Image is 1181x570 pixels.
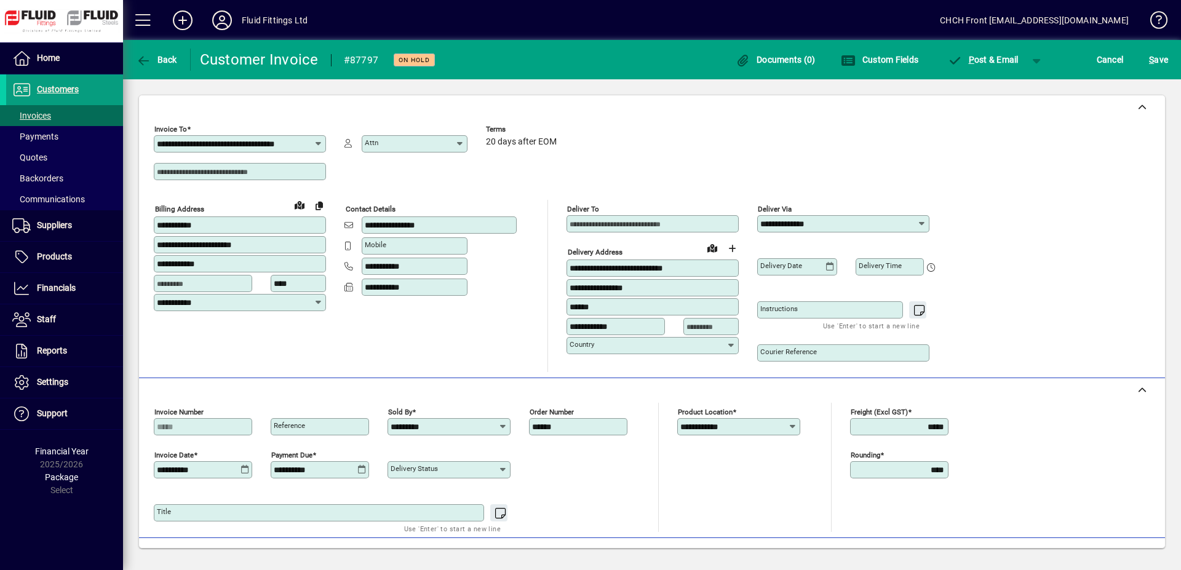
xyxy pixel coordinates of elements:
[290,195,309,215] a: View on map
[154,451,194,459] mat-label: Invoice date
[365,240,386,249] mat-label: Mobile
[12,173,63,183] span: Backorders
[6,43,123,74] a: Home
[678,408,733,416] mat-label: Product location
[136,55,177,65] span: Back
[309,196,329,215] button: Copy to Delivery address
[37,53,60,63] span: Home
[722,239,742,258] button: Choose address
[37,84,79,94] span: Customers
[742,545,805,565] span: Product History
[133,49,180,71] button: Back
[6,336,123,366] a: Reports
[6,242,123,272] a: Products
[157,507,171,516] mat-label: Title
[37,283,76,293] span: Financials
[486,137,557,147] span: 20 days after EOM
[242,10,308,30] div: Fluid Fittings Ltd
[738,544,810,566] button: Product History
[404,521,501,536] mat-hint: Use 'Enter' to start a new line
[45,472,78,482] span: Package
[154,125,187,133] mat-label: Invoice To
[6,367,123,398] a: Settings
[391,464,438,473] mat-label: Delivery status
[274,421,305,430] mat-label: Reference
[851,451,880,459] mat-label: Rounding
[941,49,1025,71] button: Post & Email
[37,314,56,324] span: Staff
[758,205,792,213] mat-label: Deliver via
[736,55,816,65] span: Documents (0)
[859,261,902,270] mat-label: Delivery time
[200,50,319,69] div: Customer Invoice
[344,50,379,70] div: #87797
[1081,545,1131,565] span: Product
[760,347,817,356] mat-label: Courier Reference
[567,205,599,213] mat-label: Deliver To
[940,10,1129,30] div: CHCH Front [EMAIL_ADDRESS][DOMAIN_NAME]
[37,408,68,418] span: Support
[6,147,123,168] a: Quotes
[1146,49,1171,71] button: Save
[530,408,574,416] mat-label: Order number
[1075,544,1137,566] button: Product
[838,49,921,71] button: Custom Fields
[760,304,798,313] mat-label: Instructions
[163,9,202,31] button: Add
[1097,50,1124,69] span: Cancel
[760,261,802,270] mat-label: Delivery date
[202,9,242,31] button: Profile
[365,138,378,147] mat-label: Attn
[702,238,722,258] a: View on map
[486,125,560,133] span: Terms
[37,377,68,387] span: Settings
[12,111,51,121] span: Invoices
[399,56,430,64] span: On hold
[851,408,908,416] mat-label: Freight (excl GST)
[6,126,123,147] a: Payments
[6,105,123,126] a: Invoices
[388,408,412,416] mat-label: Sold by
[6,168,123,189] a: Backorders
[947,55,1019,65] span: ost & Email
[1149,50,1168,69] span: ave
[123,49,191,71] app-page-header-button: Back
[37,346,67,355] span: Reports
[6,273,123,304] a: Financials
[969,55,974,65] span: P
[841,55,918,65] span: Custom Fields
[1149,55,1154,65] span: S
[37,251,72,261] span: Products
[6,398,123,429] a: Support
[37,220,72,230] span: Suppliers
[35,446,89,456] span: Financial Year
[6,210,123,241] a: Suppliers
[12,194,85,204] span: Communications
[1141,2,1166,42] a: Knowledge Base
[12,132,58,141] span: Payments
[154,408,204,416] mat-label: Invoice number
[570,340,594,349] mat-label: Country
[733,49,819,71] button: Documents (0)
[271,451,312,459] mat-label: Payment due
[12,152,47,162] span: Quotes
[1094,49,1127,71] button: Cancel
[6,189,123,210] a: Communications
[6,304,123,335] a: Staff
[823,319,920,333] mat-hint: Use 'Enter' to start a new line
